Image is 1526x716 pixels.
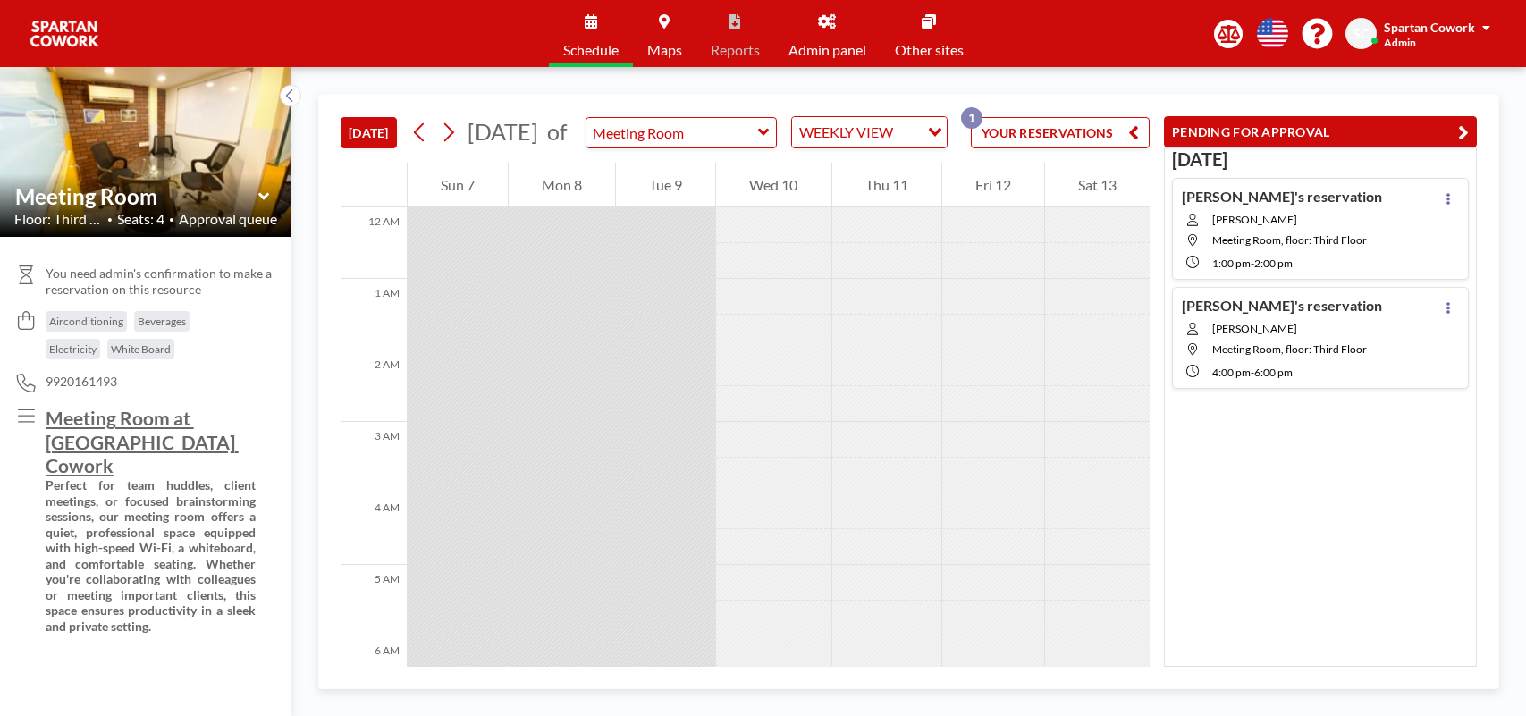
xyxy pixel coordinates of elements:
[832,163,941,207] div: Thu 11
[1212,366,1251,379] span: 4:00 PM
[1182,188,1382,206] h4: [PERSON_NAME]'s reservation
[117,210,164,228] span: Seats: 4
[971,117,1150,148] button: YOUR RESERVATIONS1
[1182,297,1382,315] h4: [PERSON_NAME]'s reservation
[1212,233,1367,247] span: Meeting Room, floor: Third Floor
[1212,342,1367,356] span: Meeting Room, floor: Third Floor
[46,265,277,297] span: You need admin's confirmation to make a reservation on this resource
[46,374,117,390] span: 9920161493
[138,315,186,328] span: Beverages
[895,43,964,57] span: Other sites
[49,342,97,356] span: Electricity
[1353,26,1369,42] span: SC
[716,163,830,207] div: Wed 10
[788,43,866,57] span: Admin panel
[898,121,917,144] input: Search for option
[1212,322,1386,335] span: [PERSON_NAME]
[509,163,615,207] div: Mon 8
[408,163,508,207] div: Sun 7
[1251,257,1254,270] span: -
[563,43,619,57] span: Schedule
[49,315,123,328] span: Airconditioning
[29,16,100,52] img: organization-logo
[179,210,277,228] span: Approval queue
[796,121,897,144] span: WEEKLY VIEW
[341,279,407,350] div: 1 AM
[107,214,113,225] span: •
[14,210,103,228] span: Floor: Third Flo...
[341,493,407,565] div: 4 AM
[792,117,947,147] div: Search for option
[341,636,407,708] div: 6 AM
[616,163,715,207] div: Tue 9
[1384,36,1416,49] span: Admin
[647,43,682,57] span: Maps
[547,118,567,146] span: of
[468,118,538,145] span: [DATE]
[341,422,407,493] div: 3 AM
[1254,366,1293,379] span: 6:00 PM
[1172,148,1469,171] h3: [DATE]
[341,565,407,636] div: 5 AM
[111,342,171,356] span: White Board
[169,214,174,225] span: •
[1384,20,1475,35] span: Spartan Cowork
[1045,163,1150,207] div: Sat 13
[1212,257,1251,270] span: 1:00 PM
[341,117,397,148] button: [DATE]
[961,107,982,129] p: 1
[586,118,758,147] input: Meeting Room
[46,407,239,476] u: Meeting Room at [GEOGRAPHIC_DATA] Cowork
[341,207,407,279] div: 12 AM
[15,183,258,209] input: Meeting Room
[1164,116,1477,147] button: PENDING FOR APPROVAL
[942,163,1044,207] div: Fri 12
[46,477,258,634] strong: Perfect for team huddles, client meetings, or focused brainstorming sessions, our meeting room of...
[711,43,760,57] span: Reports
[1251,366,1254,379] span: -
[341,350,407,422] div: 2 AM
[1212,213,1386,226] span: [PERSON_NAME]
[1254,257,1293,270] span: 2:00 PM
